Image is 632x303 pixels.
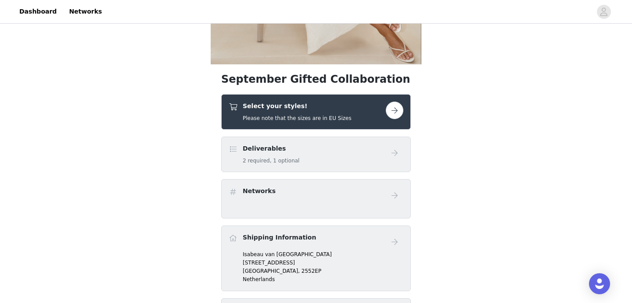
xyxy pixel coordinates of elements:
[243,157,299,165] h5: 2 required, 1 optional
[243,268,300,274] span: [GEOGRAPHIC_DATA],
[243,102,352,111] h4: Select your styles!
[589,273,610,294] div: Open Intercom Messenger
[221,71,411,87] h1: September Gifted Collaboration
[243,259,403,267] p: [STREET_ADDRESS]
[221,179,411,218] div: Networks
[302,268,321,274] span: 2552EP
[221,94,411,130] div: Select your styles!
[221,137,411,172] div: Deliverables
[243,114,352,122] h5: Please note that the sizes are in EU Sizes
[243,250,403,258] p: Isabeau van [GEOGRAPHIC_DATA]
[243,144,299,153] h4: Deliverables
[243,187,276,196] h4: Networks
[243,233,316,242] h4: Shipping Information
[221,225,411,292] div: Shipping Information
[600,5,608,19] div: avatar
[243,275,403,283] p: Netherlands
[14,2,62,21] a: Dashboard
[64,2,107,21] a: Networks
